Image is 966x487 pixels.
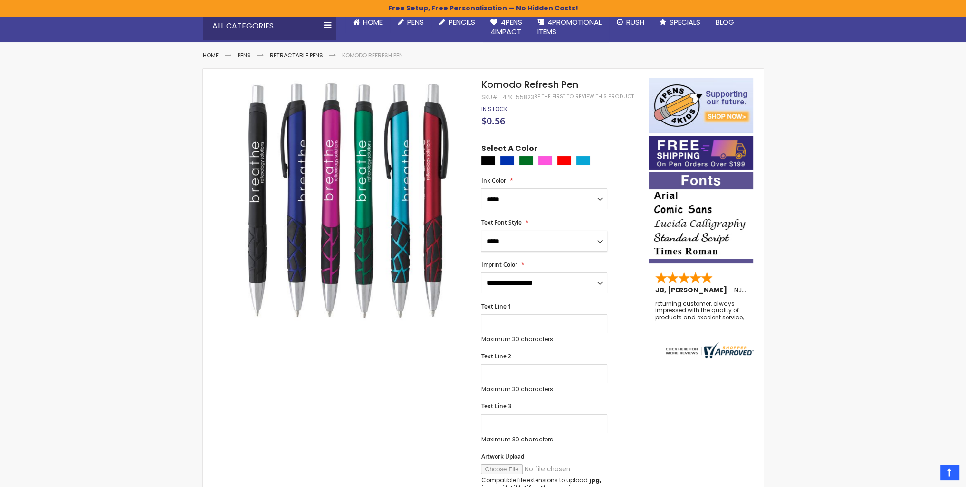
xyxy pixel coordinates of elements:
[500,156,514,165] div: Blue
[221,77,468,324] img: Komodo Refresh Pen
[203,51,219,59] a: Home
[481,105,507,113] div: Availability
[481,352,511,360] span: Text Line 2
[534,93,633,100] a: Be the first to review this product
[481,302,511,310] span: Text Line 1
[649,78,753,133] img: 4pens 4 kids
[345,12,390,33] a: Home
[203,12,336,40] div: All Categories
[538,156,552,165] div: Pink
[363,17,383,27] span: Home
[576,156,590,165] div: Turquoise
[530,12,609,43] a: 4PROMOTIONALITEMS
[481,402,511,410] span: Text Line 3
[342,52,403,59] li: Komodo Refresh Pen
[449,17,475,27] span: Pencils
[502,94,534,101] div: 4PK-55823
[519,156,533,165] div: Green
[716,17,734,27] span: Blog
[481,105,507,113] span: In stock
[730,285,813,295] span: - ,
[431,12,483,33] a: Pencils
[663,352,754,360] a: 4pens.com certificate URL
[390,12,431,33] a: Pens
[655,300,747,321] div: returning customer, always impressed with the quality of products and excelent service, will retu...
[481,143,537,156] span: Select A Color
[670,17,700,27] span: Specials
[481,385,607,393] p: Maximum 30 characters
[734,285,746,295] span: NJ
[483,12,530,43] a: 4Pens4impact
[708,12,742,33] a: Blog
[238,51,251,59] a: Pens
[270,51,323,59] a: Retractable Pens
[481,177,506,185] span: Ink Color
[649,172,753,263] img: font-personalization-examples
[663,342,754,358] img: 4pens.com widget logo
[481,78,578,91] span: Komodo Refresh Pen
[481,452,524,460] span: Artwork Upload
[557,156,571,165] div: Red
[481,218,521,226] span: Text Font Style
[649,136,753,170] img: Free shipping on orders over $199
[537,17,602,37] span: 4PROMOTIONAL ITEMS
[655,285,730,295] span: JB, [PERSON_NAME]
[652,12,708,33] a: Specials
[481,114,505,127] span: $0.56
[481,436,607,443] p: Maximum 30 characters
[609,12,652,33] a: Rush
[407,17,424,27] span: Pens
[490,17,522,37] span: 4Pens 4impact
[481,93,498,101] strong: SKU
[481,336,607,343] p: Maximum 30 characters
[481,261,517,269] span: Imprint Color
[626,17,644,27] span: Rush
[481,156,495,165] div: Black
